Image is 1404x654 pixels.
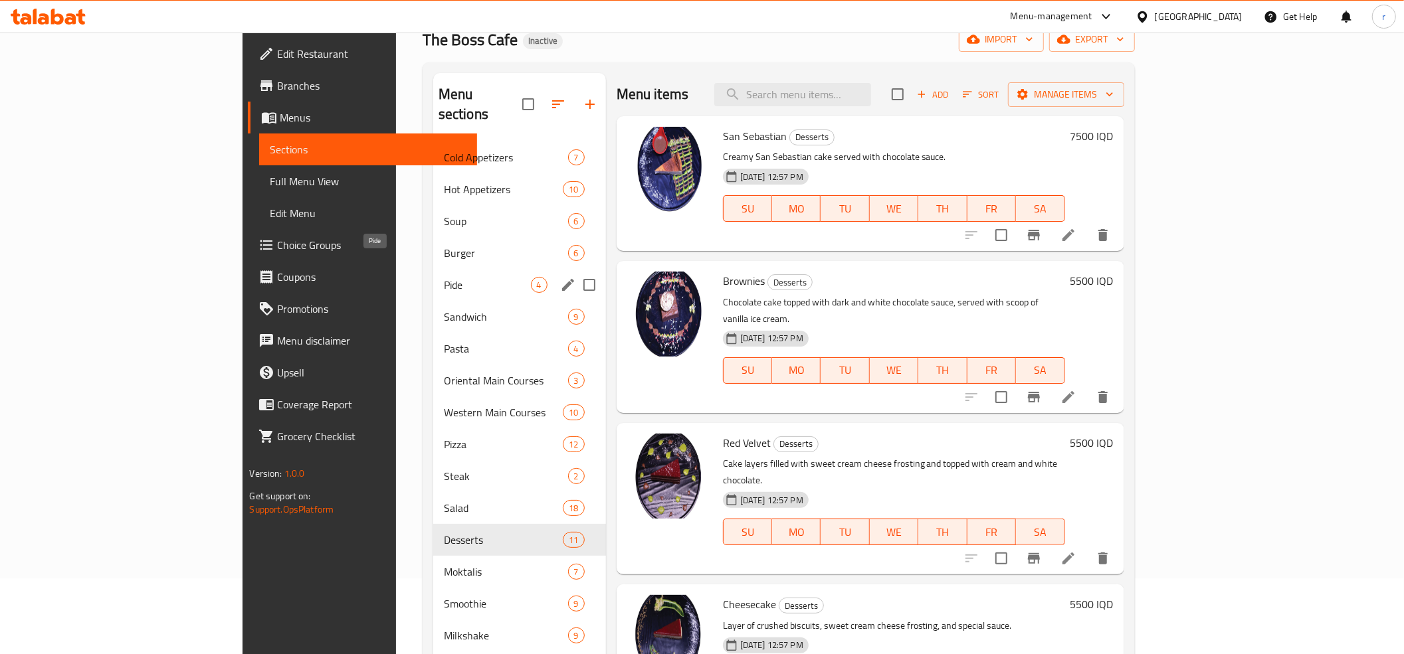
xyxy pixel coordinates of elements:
[444,245,568,261] span: Burger
[1070,595,1114,613] h6: 5500 IQD
[777,361,815,380] span: MO
[1087,542,1119,574] button: delete
[870,195,918,222] button: WE
[973,361,1011,380] span: FR
[523,35,563,46] span: Inactive
[959,84,1003,105] button: Sort
[444,277,531,293] span: Pide
[433,524,606,556] div: Desserts11
[568,149,585,165] div: items
[987,221,1015,249] span: Select to update
[444,309,568,325] span: Sandwich
[569,566,584,578] span: 7
[249,487,310,505] span: Get support on:
[569,343,584,355] span: 4
[779,598,823,613] span: Desserts
[444,500,563,516] span: Salad
[277,365,466,380] span: Upsell
[532,279,547,291] span: 4
[772,357,821,384] button: MO
[1070,434,1114,452] h6: 5500 IQD
[789,129,835,145] div: Desserts
[444,149,568,165] span: Cold Appetizers
[912,84,954,105] button: Add
[870,357,918,384] button: WE
[277,46,466,62] span: Edit Restaurant
[433,205,606,237] div: Soup6
[568,372,585,388] div: items
[444,404,563,420] span: Western Main Courses
[987,544,1015,572] span: Select to update
[433,492,606,524] div: Salad18
[912,84,954,105] span: Add item
[723,195,772,222] button: SU
[924,523,961,542] span: TH
[723,617,1065,634] p: Layer of crushed biscuits, sweet cream cheese frosting, and special sauce.
[444,627,568,643] div: Milkshake
[433,588,606,619] div: Smoothie9
[433,556,606,588] div: Moktalis7
[1049,27,1135,52] button: export
[433,173,606,205] div: Hot Appetizers10
[569,374,584,387] span: 3
[423,25,518,54] span: The Boss Cafe
[444,213,568,229] span: Soup
[1060,389,1076,405] a: Edit menu item
[523,33,563,49] div: Inactive
[444,596,568,612] span: Smoothie
[444,532,563,548] span: Desserts
[563,436,584,452] div: items
[444,436,563,452] div: Pizza
[568,596,585,612] div: items
[1018,381,1050,413] button: Branch-specific-item
[563,502,583,515] span: 18
[248,388,477,420] a: Coverage Report
[563,183,583,196] span: 10
[563,532,584,548] div: items
[967,195,1016,222] button: FR
[767,274,813,290] div: Desserts
[1021,523,1059,542] span: SA
[248,102,477,133] a: Menus
[973,199,1011,218] span: FR
[735,332,809,345] span: [DATE] 12:57 PM
[563,438,583,451] span: 12
[1060,227,1076,243] a: Edit menu item
[826,199,864,218] span: TU
[248,261,477,293] a: Coupons
[433,460,606,492] div: Steak2
[773,436,819,452] div: Desserts
[433,428,606,460] div: Pizza12
[569,311,584,323] span: 9
[569,151,584,164] span: 7
[714,83,871,106] input: search
[259,197,477,229] a: Edit Menu
[924,199,961,218] span: TH
[779,598,824,613] div: Desserts
[821,519,869,545] button: TU
[723,357,772,384] button: SU
[1060,550,1076,566] a: Edit menu item
[967,519,1016,545] button: FR
[248,357,477,388] a: Upsell
[987,383,1015,411] span: Select to update
[918,195,967,222] button: TH
[627,127,712,212] img: San Sebastian
[924,361,961,380] span: TH
[277,78,466,94] span: Branches
[574,88,606,120] button: Add section
[1018,219,1050,251] button: Branch-specific-item
[1016,357,1064,384] button: SA
[569,215,584,228] span: 6
[284,465,305,482] span: 1.0.0
[444,341,568,357] div: Pasta
[277,237,466,253] span: Choice Groups
[1087,219,1119,251] button: delete
[1021,361,1059,380] span: SA
[569,598,584,610] span: 9
[973,523,1011,542] span: FR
